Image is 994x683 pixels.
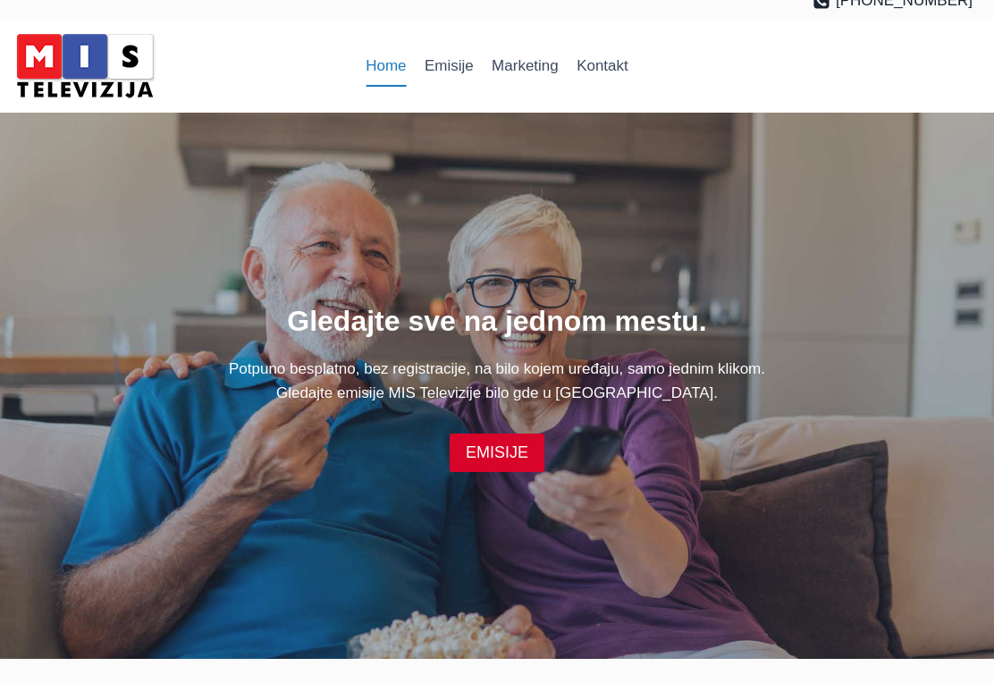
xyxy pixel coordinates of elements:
[483,45,568,88] a: Marketing
[416,45,483,88] a: Emisije
[21,299,973,342] h1: Gledajte sve na jednom mestu.
[568,45,637,88] a: Kontakt
[357,45,416,88] a: Home
[357,45,637,88] nav: Primary Navigation
[9,28,161,104] img: MIS Television
[21,357,973,405] p: Potpuno besplatno, bez registracije, na bilo kojem uređaju, samo jednim klikom. Gledajte emisije ...
[450,434,544,472] a: EMISIJE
